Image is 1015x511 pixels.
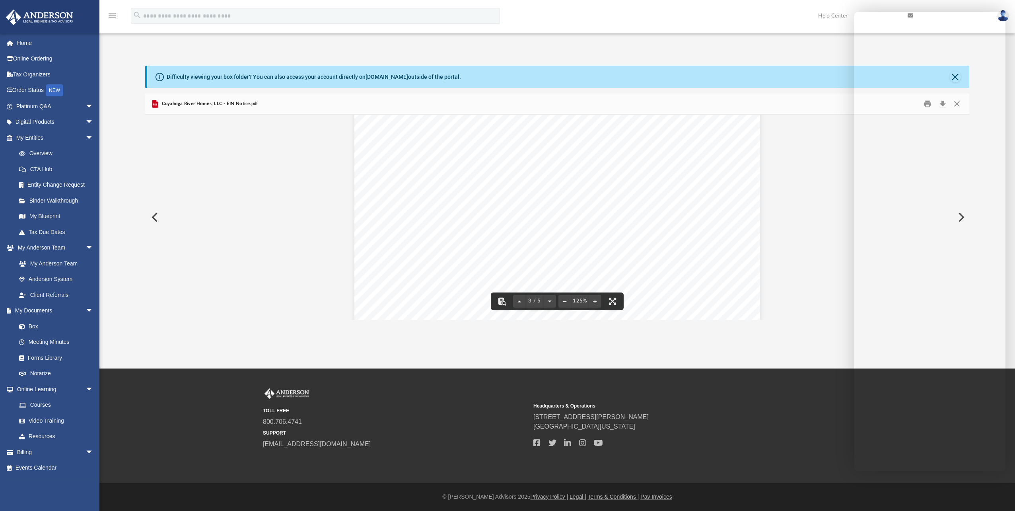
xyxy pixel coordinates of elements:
[588,493,639,500] a: Terms & Conditions |
[6,130,105,146] a: My Entitiesarrow_drop_down
[107,15,117,21] a: menu
[6,66,105,82] a: Tax Organizers
[526,293,543,310] button: 3 / 5
[263,407,528,414] small: TOLL FREE
[11,271,101,287] a: Anderson System
[46,84,63,96] div: NEW
[6,303,101,319] a: My Documentsarrow_drop_down
[529,171,570,179] span: XXX-XX-8874
[854,12,1005,471] iframe: Chat Window
[11,397,101,413] a: Courses
[423,207,538,217] span: Principal Business Activity
[529,273,608,281] span: CAPITAL DEVELOPMENT
[428,273,517,281] span: Principal product/service
[11,224,105,240] a: Tax Due Dates
[133,11,142,20] i: search
[533,423,635,430] a: [GEOGRAPHIC_DATA][US_STATE]
[86,303,101,319] span: arrow_drop_down
[4,10,76,25] img: Anderson Advisors Platinum Portal
[428,242,506,250] span: business/organization
[529,140,583,148] span: [PERSON_NAME]
[366,74,408,80] a: [DOMAIN_NAME]
[533,413,649,420] a: [STREET_ADDRESS][PERSON_NAME]
[11,161,105,177] a: CTA Hub
[86,381,101,398] span: arrow_drop_down
[6,444,105,460] a: Billingarrow_drop_down
[6,82,105,99] a: Order StatusNEW
[107,11,117,21] i: menu
[160,100,258,107] span: Cuyahoga River Homes, LLC - EIN Notice.pdf
[11,193,105,209] a: Binder Walkthrough
[6,51,105,67] a: Online Ordering
[529,242,552,250] span: OTHER
[428,145,449,153] span: Name
[86,114,101,131] span: arrow_drop_down
[640,493,672,500] a: Pay Invoices
[263,388,311,399] img: Anderson Advisors Platinum Portal
[145,94,969,320] div: Preview
[11,146,105,162] a: Overview
[263,418,302,425] a: 800.706.4741
[6,240,101,256] a: My Anderson Teamarrow_drop_down
[99,493,1015,501] div: © [PERSON_NAME] Advisors 2025
[11,177,105,193] a: Entity Change Request
[428,171,459,179] span: SSN/ITIN
[6,460,105,476] a: Events Calendar
[145,115,969,320] div: Document Viewer
[589,293,601,310] button: Zoom in
[263,429,528,437] small: SUPPORT
[145,115,969,320] div: File preview
[543,293,556,310] button: Next page
[428,253,445,261] span: does
[997,10,1009,21] img: User Pic
[11,413,97,429] a: Video Training
[11,334,101,350] a: Meeting Minutes
[145,206,163,228] button: Previous File
[11,255,97,271] a: My Anderson Team
[86,130,101,146] span: arrow_drop_down
[6,98,105,114] a: Platinum Q&Aarrow_drop_down
[570,493,586,500] a: Legal |
[86,444,101,460] span: arrow_drop_down
[428,232,464,240] span: What your
[11,318,97,334] a: Box
[423,310,665,320] span: Additional Limited Liability Company (LLC) Information
[11,429,101,445] a: Resources
[6,381,101,397] a: Online Learningarrow_drop_down
[86,98,101,115] span: arrow_drop_down
[493,293,511,310] button: Toggle findbar
[513,293,526,310] button: Previous page
[531,493,568,500] a: Privacy Policy |
[263,441,371,447] a: [EMAIL_ADDRESS][DOMAIN_NAME]
[6,114,105,130] a: Digital Productsarrow_drop_down
[526,298,543,304] span: 3 / 5
[167,73,461,81] div: Difficulty viewing your box folder? You can also access your account directly on outside of the p...
[571,298,589,304] div: Current zoom level
[11,366,101,382] a: Notarize
[86,240,101,256] span: arrow_drop_down
[11,209,101,224] a: My Blueprint
[533,402,798,410] small: Headquarters & Operations
[11,287,101,303] a: Client Referrals
[558,293,571,310] button: Zoom out
[423,116,547,126] span: Responsible Party of the LLC
[11,350,97,366] a: Forms Library
[604,293,621,310] button: Enter fullscreen
[6,35,105,51] a: Home
[529,150,573,158] span: JR SOLE MBR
